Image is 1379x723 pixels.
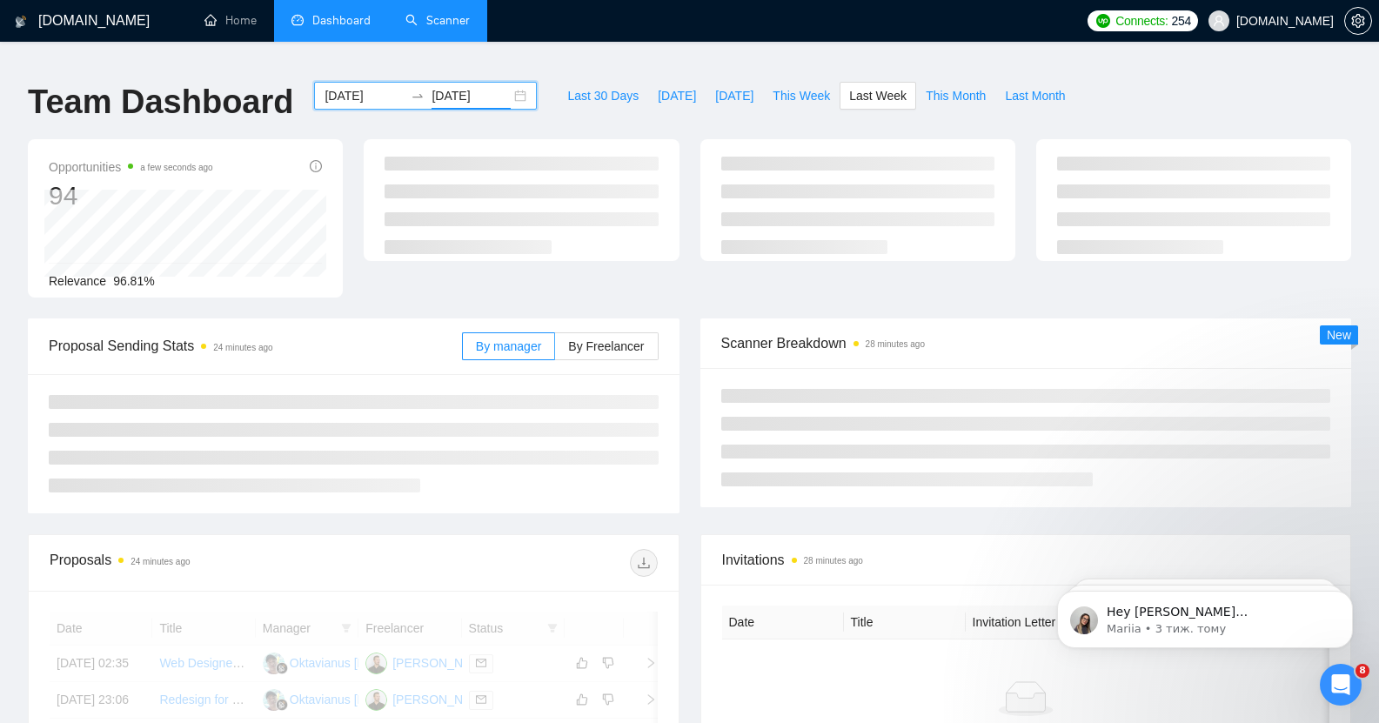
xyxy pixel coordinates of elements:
div: Proposals [50,549,353,577]
button: [DATE] [648,82,706,110]
h1: Team Dashboard [28,82,293,123]
time: a few seconds ago [140,163,212,172]
th: Title [844,606,966,639]
a: searchScanner [405,13,470,28]
span: 254 [1172,11,1191,30]
button: Last 30 Days [558,82,648,110]
button: Last Week [840,82,916,110]
button: [DATE] [706,82,763,110]
span: 8 [1356,664,1369,678]
button: This Month [916,82,995,110]
span: Last Week [849,86,907,105]
img: logo [15,8,27,36]
button: Last Month [995,82,1074,110]
span: dashboard [291,14,304,26]
th: Date [722,606,844,639]
img: upwork-logo.png [1096,14,1110,28]
span: Invitations [722,549,1330,571]
span: Proposal Sending Stats [49,335,462,357]
span: Last 30 Days [567,86,639,105]
time: 28 minutes ago [804,556,863,566]
a: setting [1344,14,1372,28]
span: Connects: [1115,11,1168,30]
span: Relevance [49,274,106,288]
a: homeHome [204,13,257,28]
span: Last Month [1005,86,1065,105]
span: By Freelancer [568,339,644,353]
time: 24 minutes ago [213,343,272,352]
div: 94 [49,179,213,212]
span: info-circle [310,160,322,172]
input: Start date [325,86,404,105]
iframe: Intercom live chat [1320,664,1362,706]
button: This Week [763,82,840,110]
th: Invitation Letter [966,606,1088,639]
span: This Month [926,86,986,105]
span: Opportunities [49,157,213,177]
span: [DATE] [658,86,696,105]
span: This Week [773,86,830,105]
span: setting [1345,14,1371,28]
span: user [1213,15,1225,27]
span: By manager [476,339,541,353]
span: Dashboard [312,13,371,28]
time: 24 minutes ago [131,557,190,566]
time: 28 minutes ago [866,339,925,349]
iframe: Intercom notifications повідомлення [1031,554,1379,676]
button: setting [1344,7,1372,35]
span: to [411,89,425,103]
input: End date [432,86,511,105]
span: 96.81% [113,274,154,288]
span: swap-right [411,89,425,103]
span: New [1327,328,1351,342]
span: [DATE] [715,86,753,105]
span: Scanner Breakdown [721,332,1331,354]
